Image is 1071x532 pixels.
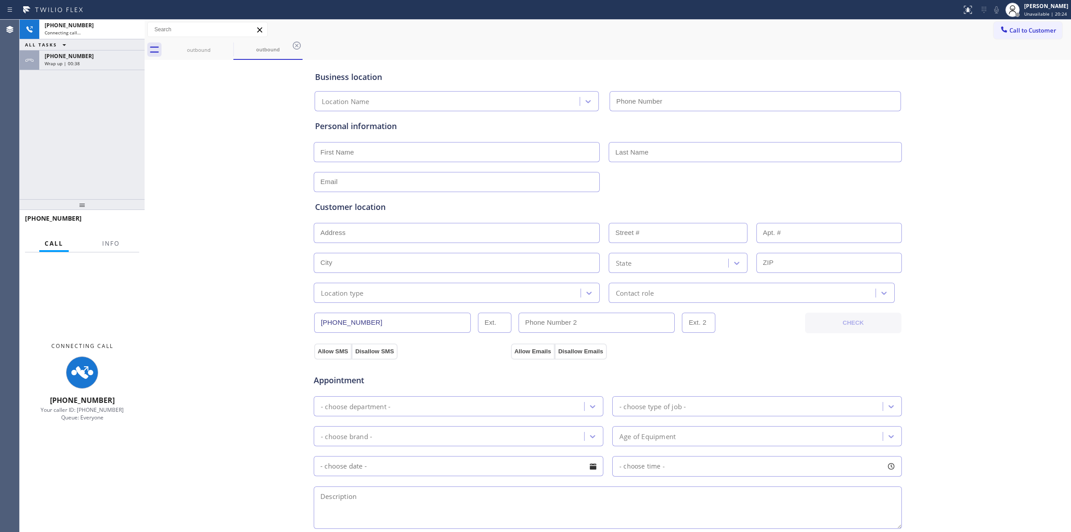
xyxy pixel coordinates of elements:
span: Your caller ID: [PHONE_NUMBER] Queue: Everyone [41,406,124,421]
span: Call to Customer [1009,26,1056,34]
div: outbound [234,46,302,53]
input: Email [314,172,600,192]
button: Call [39,235,69,252]
input: Phone Number [610,91,901,111]
span: Wrap up | 00:38 [45,60,80,67]
div: Business location [315,71,901,83]
span: Appointment [314,374,509,386]
div: [PERSON_NAME] [1024,2,1068,10]
div: Contact role [616,288,654,298]
input: Ext. 2 [682,313,715,333]
input: Street # [609,223,747,243]
input: Apt. # [756,223,902,243]
button: Disallow Emails [555,343,607,360]
button: Info [97,235,125,252]
div: Customer location [315,201,901,213]
span: Call [45,239,63,247]
span: ALL TASKS [25,42,57,48]
button: Disallow SMS [352,343,398,360]
span: - choose time - [619,462,665,470]
input: Ext. [478,313,511,333]
button: Allow Emails [511,343,555,360]
input: ZIP [756,253,902,273]
button: Mute [990,4,1003,16]
span: [PHONE_NUMBER] [45,52,94,60]
div: Personal information [315,120,901,132]
button: CHECK [805,313,901,333]
span: Connecting call… [45,29,81,36]
div: Age of Equipment [619,431,676,441]
input: City [314,253,600,273]
div: outbound [165,46,232,53]
span: Connecting Call [51,342,113,350]
div: - choose brand - [321,431,372,441]
input: Search [148,22,267,37]
div: - choose department - [321,401,390,411]
input: Phone Number 2 [519,313,675,333]
span: [PHONE_NUMBER] [45,21,94,29]
span: Unavailable | 20:24 [1024,11,1067,17]
input: Last Name [609,142,902,162]
div: Location Name [322,96,369,107]
button: ALL TASKS [20,39,75,50]
div: State [616,258,631,268]
button: Call to Customer [994,22,1062,39]
input: First Name [314,142,600,162]
span: Info [102,239,120,247]
input: - choose date - [314,456,603,476]
input: Phone Number [314,313,471,333]
span: [PHONE_NUMBER] [25,214,82,222]
div: - choose type of job - [619,401,686,411]
span: [PHONE_NUMBER] [50,395,115,405]
div: Location type [321,288,364,298]
input: Address [314,223,600,243]
button: Allow SMS [314,343,352,360]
